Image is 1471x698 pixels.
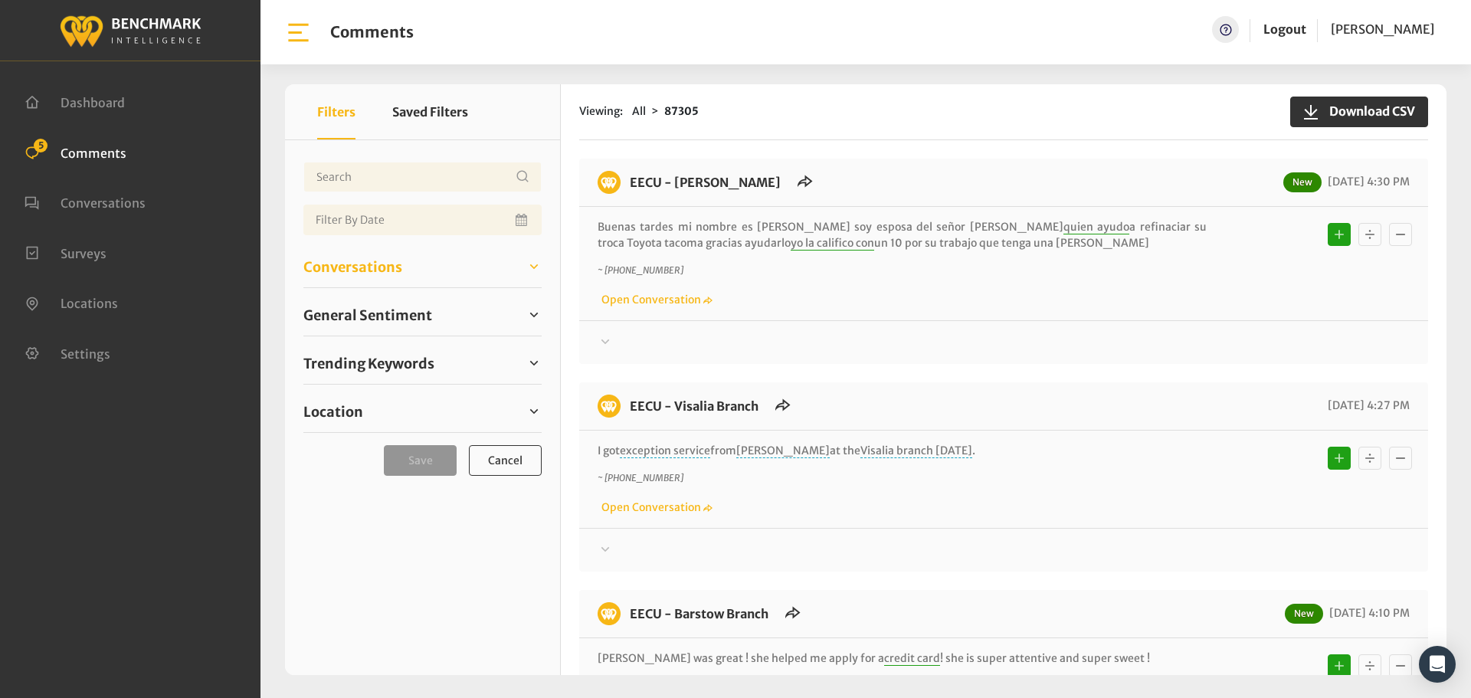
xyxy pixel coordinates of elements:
[61,245,106,261] span: Surveys
[598,395,621,418] img: benchmark
[285,19,312,46] img: bar
[621,395,768,418] h6: EECU - Visalia Branch
[1325,606,1410,620] span: [DATE] 4:10 PM
[621,602,778,625] h6: EECU - Barstow Branch
[61,145,126,160] span: Comments
[303,303,542,326] a: General Sentiment
[598,171,621,194] img: benchmark
[1263,21,1306,37] a: Logout
[25,194,146,209] a: Conversations
[1324,219,1416,250] div: Basic example
[598,472,683,483] i: ~ [PHONE_NUMBER]
[598,293,713,306] a: Open Conversation
[1263,16,1306,43] a: Logout
[1285,604,1323,624] span: New
[736,444,830,458] span: [PERSON_NAME]
[1320,102,1415,120] span: Download CSV
[1419,646,1456,683] div: Open Intercom Messenger
[61,346,110,361] span: Settings
[621,171,790,194] h6: EECU - Selma Branch
[25,93,125,109] a: Dashboard
[25,144,126,159] a: Comments 5
[1283,172,1322,192] span: New
[791,236,874,251] span: yo la califico con
[1331,21,1434,37] span: [PERSON_NAME]
[25,345,110,360] a: Settings
[61,95,125,110] span: Dashboard
[579,103,623,120] span: Viewing:
[317,84,355,139] button: Filters
[632,104,646,118] span: All
[630,606,768,621] a: EECU - Barstow Branch
[1324,443,1416,474] div: Basic example
[860,444,972,458] span: Visalia branch [DATE]
[303,162,542,192] input: Username
[1324,398,1410,412] span: [DATE] 4:27 PM
[630,398,758,414] a: EECU - Visalia Branch
[1063,220,1129,234] span: quien ayudo
[25,244,106,260] a: Surveys
[1324,650,1416,681] div: Basic example
[59,11,201,49] img: benchmark
[1331,16,1434,43] a: [PERSON_NAME]
[61,195,146,211] span: Conversations
[664,104,699,118] strong: 87305
[25,294,118,310] a: Locations
[513,205,532,235] button: Open Calendar
[303,400,542,423] a: Location
[598,219,1207,251] p: Buenas tardes mi nombre es [PERSON_NAME] soy esposa del señor [PERSON_NAME] a refinaciar su troca...
[303,353,434,374] span: Trending Keywords
[598,650,1207,667] p: [PERSON_NAME] was great ! she helped me apply for a ! she is super attentive and super sweet !
[303,255,542,278] a: Conversations
[598,264,683,276] i: ~ [PHONE_NUMBER]
[598,500,713,514] a: Open Conversation
[469,445,542,476] button: Cancel
[620,444,710,458] span: exception service
[303,352,542,375] a: Trending Keywords
[1324,175,1410,188] span: [DATE] 4:30 PM
[330,23,414,41] h1: Comments
[303,257,402,277] span: Conversations
[61,296,118,311] span: Locations
[630,175,781,190] a: EECU - [PERSON_NAME]
[392,84,468,139] button: Saved Filters
[303,305,432,326] span: General Sentiment
[1290,97,1428,127] button: Download CSV
[598,443,1207,459] p: I got from at the .
[303,401,363,422] span: Location
[303,205,542,235] input: Date range input field
[598,602,621,625] img: benchmark
[34,139,48,152] span: 5
[884,651,940,666] span: credit card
